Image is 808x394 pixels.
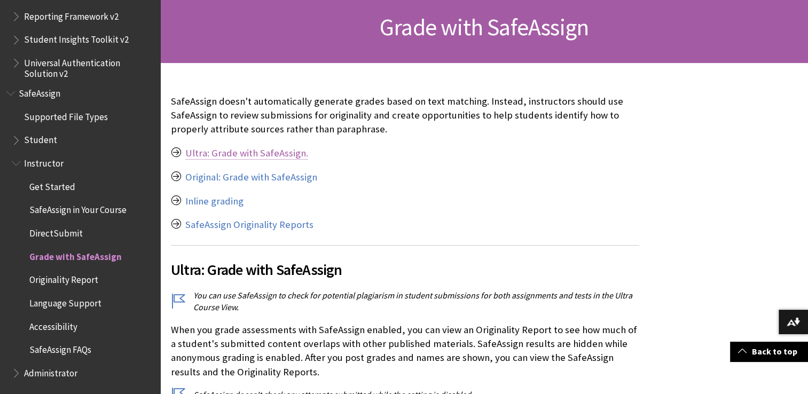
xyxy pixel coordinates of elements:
span: Reporting Framework v2 [24,7,119,22]
span: Grade with SafeAssign [29,248,122,262]
a: SafeAssign Originality Reports [185,218,313,231]
p: You can use SafeAssign to check for potential plagiarism in student submissions for both assignme... [171,289,639,313]
span: Instructor [24,154,64,169]
span: Get Started [29,178,75,192]
a: Ultra: Grade with SafeAssign. [185,147,308,160]
span: Language Support [29,294,101,309]
span: Originality Report [29,271,98,286]
span: Grade with SafeAssign [380,12,589,42]
span: SafeAssign FAQs [29,341,91,356]
span: Administrator [24,364,77,379]
span: Ultra: Grade with SafeAssign [171,258,639,281]
nav: Book outline for Blackboard SafeAssign [6,84,154,382]
span: Student Insights Toolkit v2 [24,31,129,45]
span: DirectSubmit [29,224,83,239]
a: Original: Grade with SafeAssign [185,171,317,184]
p: SafeAssign doesn't automatically generate grades based on text matching. Instead, instructors sho... [171,94,639,137]
p: When you grade assessments with SafeAssign enabled, you can view an Originality Report to see how... [171,323,639,379]
a: Back to top [730,342,808,361]
span: SafeAssign [19,84,60,99]
a: Inline grading [185,195,244,208]
span: Student [24,131,57,146]
span: Accessibility [29,318,77,332]
span: Supported File Types [24,108,108,122]
span: Universal Authentication Solution v2 [24,54,153,79]
span: SafeAssign in Your Course [29,201,127,216]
